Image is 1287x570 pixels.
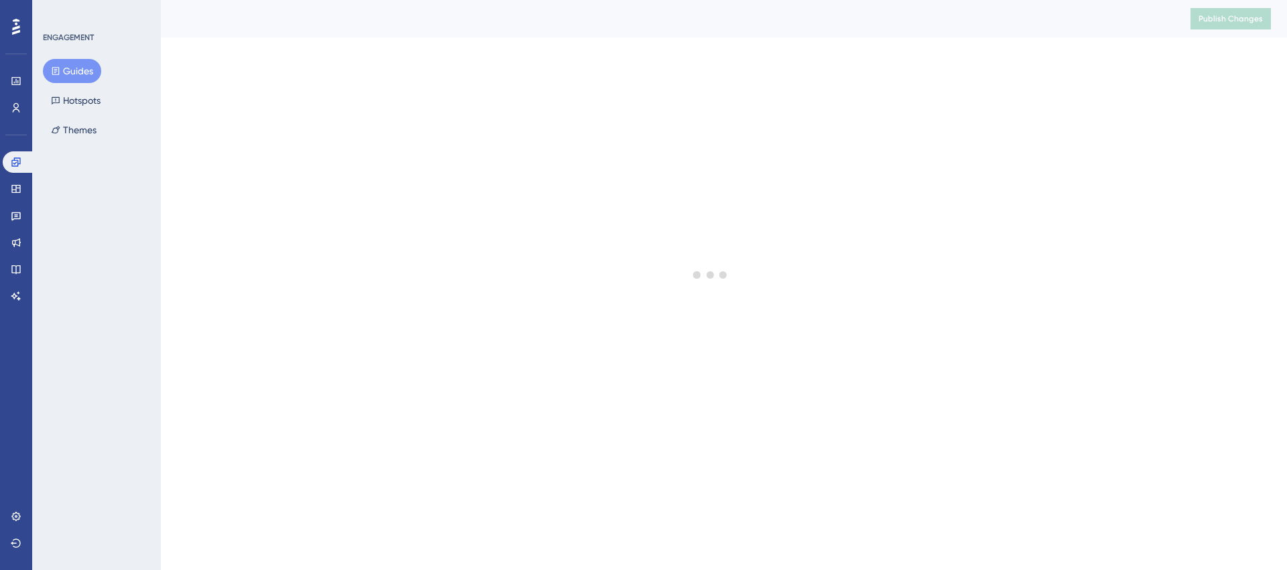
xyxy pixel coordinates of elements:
button: Guides [43,59,101,83]
button: Hotspots [43,88,109,113]
button: Publish Changes [1190,8,1271,29]
button: Themes [43,118,105,142]
span: Publish Changes [1199,13,1263,24]
div: ENGAGEMENT [43,32,94,43]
